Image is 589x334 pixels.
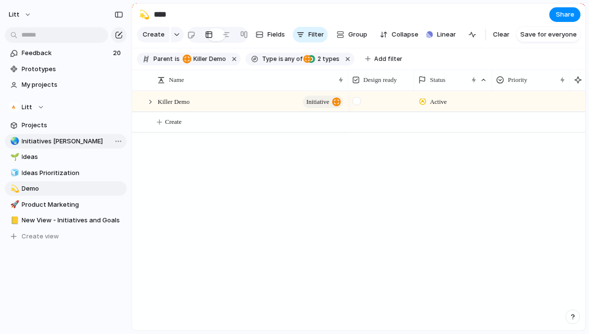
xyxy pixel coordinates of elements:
[267,30,285,39] span: Fields
[169,75,184,85] span: Name
[304,54,342,64] button: 2 types
[5,213,127,228] a: 📒New View - Initiatives and Goals
[9,200,19,210] button: 🚀
[5,62,127,77] a: Prototypes
[437,30,456,39] span: Linear
[392,30,418,39] span: Collapse
[315,55,340,63] span: types
[5,78,127,92] a: My projects
[10,167,17,178] div: 🧊
[183,55,226,63] span: Killer Demo
[153,55,173,63] span: Parent
[5,134,127,149] a: 🌏Initiatives [PERSON_NAME]
[137,27,170,42] button: Create
[277,54,304,64] button: isany of
[332,27,372,42] button: Group
[175,55,180,63] span: is
[10,183,17,195] div: 💫
[5,150,127,164] a: 🌱Ideas
[10,215,17,226] div: 📒
[165,117,182,127] span: Create
[520,30,577,39] span: Save for everyone
[5,166,127,180] a: 🧊Ideas Prioritization
[363,75,397,85] span: Design ready
[516,27,581,42] button: Save for everyone
[22,80,123,90] span: My projects
[293,27,328,42] button: Filter
[375,55,403,63] span: Add filter
[348,30,367,39] span: Group
[9,168,19,178] button: 🧊
[430,97,447,107] span: Active
[10,136,17,147] div: 🌏
[22,120,123,130] span: Projects
[493,30,510,39] span: Clear
[5,118,127,133] a: Projects
[193,55,226,63] span: Killer Demo
[306,95,329,109] span: initiative
[22,137,123,146] span: Initiatives [PERSON_NAME]
[279,55,284,63] span: is
[5,229,127,244] button: Create view
[22,200,123,210] span: Product Marketing
[360,52,409,66] button: Add filter
[22,48,110,58] span: Feedback
[5,46,127,60] a: Feedback20
[5,181,127,196] a: 💫Demo
[430,75,446,85] span: Status
[181,54,228,64] button: Killer Demo
[5,100,127,115] button: Litt
[489,27,513,42] button: Clear
[136,7,152,22] button: 💫
[508,75,528,85] span: Priority
[252,27,289,42] button: Fields
[22,232,59,241] span: Create view
[173,54,182,64] button: is
[9,10,19,20] span: Litt
[10,199,17,210] div: 🚀
[113,48,123,58] span: 20
[143,30,165,39] span: Create
[303,96,343,108] button: initiative
[284,55,303,63] span: any of
[550,7,581,22] button: Share
[22,102,33,112] span: Litt
[308,30,324,39] span: Filter
[556,10,574,20] span: Share
[158,96,190,107] span: Killer Demo
[9,184,19,194] button: 💫
[22,184,123,194] span: Demo
[22,216,123,225] span: New View - Initiatives and Goals
[422,27,460,42] button: Linear
[22,168,123,178] span: Ideas Prioritization
[262,55,277,63] span: Type
[22,64,123,74] span: Prototypes
[22,152,123,162] span: Ideas
[10,152,17,163] div: 🌱
[9,137,19,146] button: 🌏
[5,197,127,212] a: 🚀Product Marketing
[139,8,150,21] div: 💫
[9,216,19,225] button: 📒
[376,27,422,42] button: Collapse
[4,7,37,22] button: Litt
[315,55,323,62] span: 2
[9,152,19,162] button: 🌱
